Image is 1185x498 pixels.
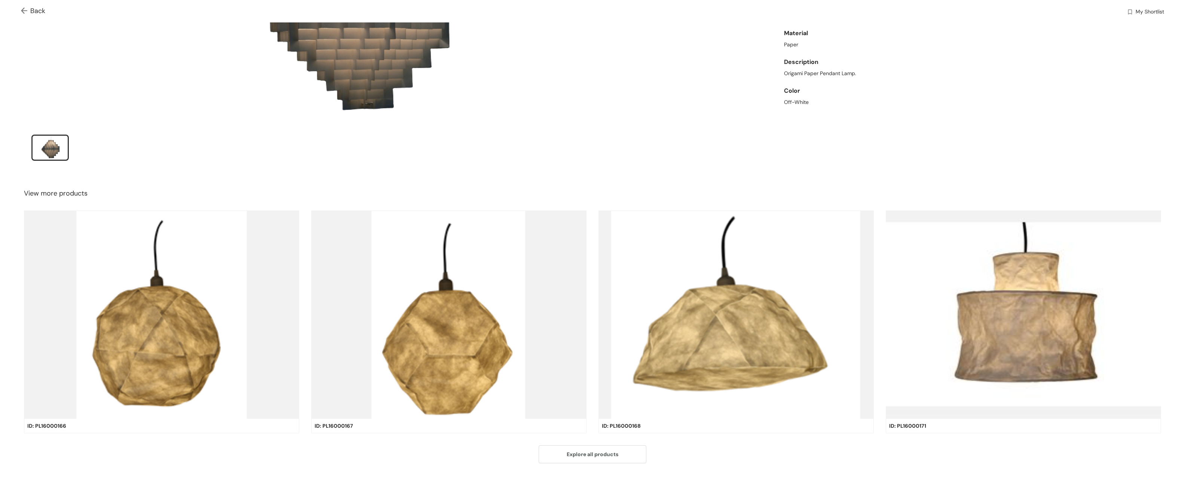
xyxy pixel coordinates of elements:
div: Description [784,55,1161,70]
li: slide item 1 [31,135,69,161]
span: ID: PL16000171 [889,422,926,430]
span: Origami Paper Pendant Lamp. [784,70,856,77]
img: Go back [21,7,30,15]
span: ID: PL16000167 [315,422,353,430]
img: product-img [311,210,587,419]
span: Back [21,6,45,16]
img: product-img [886,210,1161,419]
span: View more products [24,188,88,199]
span: My Shortlist [1136,8,1164,17]
span: Explore all products [567,450,618,458]
div: Color [784,83,1161,98]
button: Explore all products [539,445,646,463]
img: product-img [24,210,299,419]
div: Paper [784,41,1161,49]
img: wishlist [1127,9,1133,16]
span: ID: PL16000166 [27,422,66,430]
span: ID: PL16000168 [602,422,641,430]
div: Off-White [784,98,1161,106]
div: Material [784,26,1161,41]
img: product-img [598,210,874,419]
